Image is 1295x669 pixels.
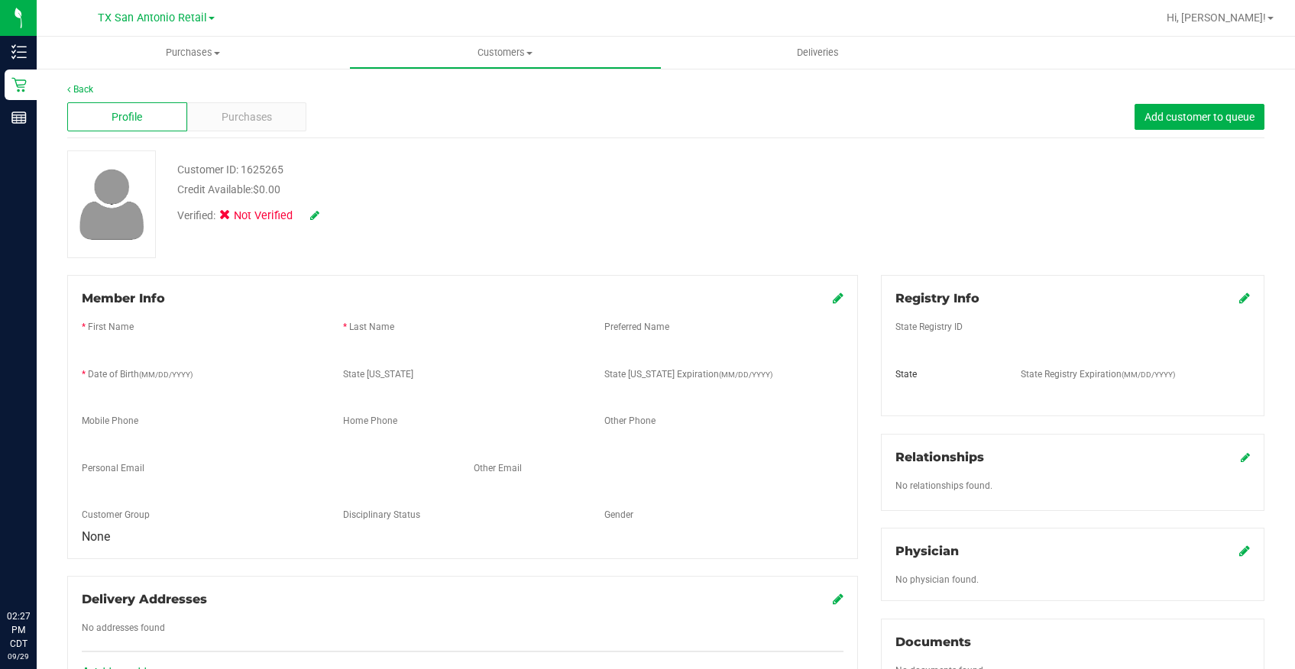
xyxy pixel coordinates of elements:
iframe: Resource center [15,547,61,593]
a: Purchases [37,37,349,69]
span: Relationships [895,450,984,464]
a: Back [67,84,93,95]
span: Not Verified [234,208,295,225]
label: Last Name [349,320,394,334]
span: None [82,529,110,544]
span: (MM/DD/YYYY) [1122,370,1175,379]
div: Customer ID: 1625265 [177,162,283,178]
label: State [US_STATE] Expiration [604,367,772,381]
span: (MM/DD/YYYY) [719,370,772,379]
div: State [884,367,1010,381]
span: Purchases [37,46,349,60]
label: Home Phone [343,414,397,428]
inline-svg: Reports [11,110,27,125]
label: Disciplinary Status [343,508,420,522]
label: No relationships found. [895,479,992,493]
label: First Name [88,320,134,334]
label: Customer Group [82,508,150,522]
label: No addresses found [82,621,165,635]
label: Personal Email [82,461,144,475]
label: Preferred Name [604,320,669,334]
p: 09/29 [7,651,30,662]
span: Physician [895,544,959,558]
div: Credit Available: [177,182,765,198]
label: State Registry ID [895,320,963,334]
inline-svg: Inventory [11,44,27,60]
p: 02:27 PM CDT [7,609,30,651]
span: Documents [895,635,971,649]
a: Customers [349,37,662,69]
span: Hi, [PERSON_NAME]! [1167,11,1266,24]
span: $0.00 [253,183,280,196]
span: No physician found. [895,574,979,585]
span: Purchases [222,109,272,125]
span: Deliveries [776,46,860,60]
label: State Registry Expiration [1021,367,1175,381]
a: Deliveries [662,37,974,69]
span: Customers [350,46,661,60]
label: Gender [604,508,633,522]
span: Add customer to queue [1144,111,1255,123]
label: Other Email [474,461,522,475]
span: Delivery Addresses [82,592,207,606]
span: TX San Antonio Retail [98,11,207,24]
button: Add customer to queue [1135,104,1264,130]
label: State [US_STATE] [343,367,413,381]
span: Registry Info [895,291,979,305]
label: Date of Birth [88,367,193,381]
label: Mobile Phone [82,414,138,428]
span: (MM/DD/YYYY) [139,370,193,379]
span: Profile [112,109,142,125]
span: Member Info [82,291,165,305]
label: Other Phone [604,414,656,428]
img: user-icon.png [72,165,152,244]
div: Verified: [177,208,319,225]
inline-svg: Retail [11,77,27,92]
